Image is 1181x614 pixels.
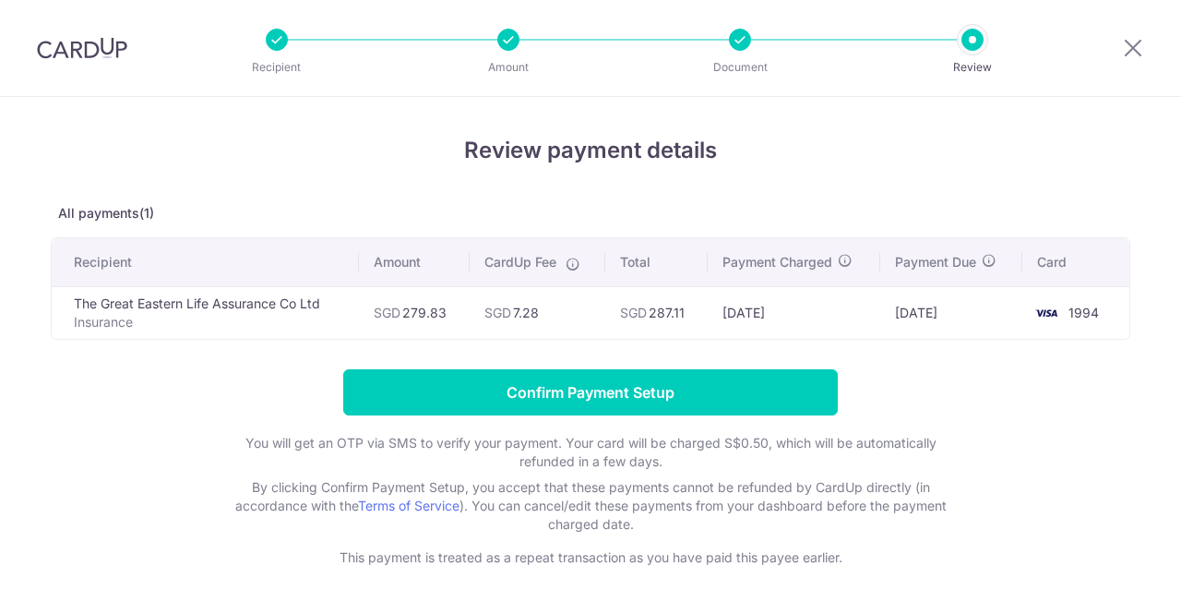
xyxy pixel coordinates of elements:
img: <span class="translation_missing" title="translation missing: en.account_steps.new_confirm_form.b... [1028,302,1065,324]
span: SGD [484,305,511,320]
iframe: Opens a widget where you can find more information [1063,559,1163,605]
p: You will get an OTP via SMS to verify your payment. Your card will be charged S$0.50, which will ... [221,434,960,471]
p: Review [904,58,1041,77]
p: Amount [440,58,577,77]
a: Terms of Service [358,498,459,513]
span: SGD [374,305,400,320]
span: Payment Charged [722,253,832,271]
td: 287.11 [605,286,708,339]
input: Confirm Payment Setup [343,369,838,415]
img: CardUp [37,37,127,59]
p: Document [672,58,808,77]
th: Card [1022,238,1129,286]
td: The Great Eastern Life Assurance Co Ltd [52,286,359,339]
span: SGD [620,305,647,320]
h4: Review payment details [51,134,1130,167]
p: By clicking Confirm Payment Setup, you accept that these payments cannot be refunded by CardUp di... [221,478,960,534]
span: 1994 [1068,305,1099,320]
span: Payment Due [895,253,976,271]
td: 7.28 [470,286,605,339]
th: Recipient [52,238,359,286]
td: 279.83 [359,286,470,339]
p: This payment is treated as a repeat transaction as you have paid this payee earlier. [221,548,960,567]
td: [DATE] [880,286,1022,339]
span: CardUp Fee [484,253,556,271]
p: Insurance [74,313,344,331]
th: Total [605,238,708,286]
p: Recipient [209,58,345,77]
th: Amount [359,238,470,286]
td: [DATE] [708,286,880,339]
p: All payments(1) [51,204,1130,223]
